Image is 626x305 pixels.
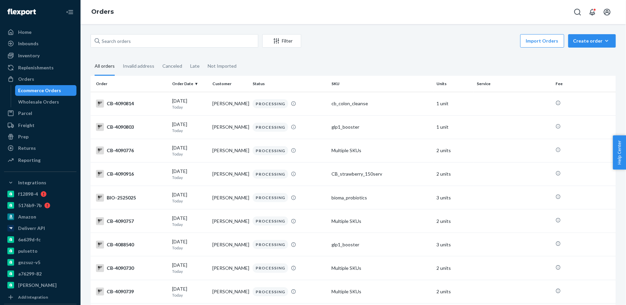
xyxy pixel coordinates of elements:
[15,85,77,96] a: Ecommerce Orders
[172,175,207,180] p: Today
[18,87,61,94] div: Ecommerce Orders
[190,57,200,75] div: Late
[96,170,167,178] div: CB-4090916
[123,57,154,75] div: Invalid address
[329,256,434,280] td: Multiple SKUs
[96,100,167,108] div: CB-4090814
[210,280,250,303] td: [PERSON_NAME]
[18,270,42,277] div: a76299-82
[18,213,36,220] div: Amazon
[210,209,250,233] td: [PERSON_NAME]
[329,76,434,92] th: SKU
[434,186,474,209] td: 3 units
[329,209,434,233] td: Multiple SKUs
[4,50,76,61] a: Inventory
[4,177,76,188] button: Integrations
[253,240,288,249] div: PROCESSING
[18,282,57,289] div: [PERSON_NAME]
[172,238,207,251] div: [DATE]
[4,62,76,73] a: Replenishments
[210,92,250,115] td: [PERSON_NAME]
[573,38,611,44] div: Create order
[210,256,250,280] td: [PERSON_NAME]
[18,225,45,232] div: Deliverr API
[586,5,599,19] button: Open notifications
[169,76,210,92] th: Order Date
[613,135,626,170] button: Help Center
[172,245,207,251] p: Today
[91,8,114,15] a: Orders
[18,110,32,117] div: Parcel
[210,186,250,209] td: [PERSON_NAME]
[434,256,474,280] td: 2 units
[18,259,40,266] div: gnzsuz-v5
[18,40,39,47] div: Inbounds
[96,123,167,131] div: CB-4090803
[4,189,76,199] a: f12898-4
[91,34,258,48] input: Search orders
[172,128,207,133] p: Today
[172,121,207,133] div: [DATE]
[172,144,207,157] div: [DATE]
[474,76,553,92] th: Service
[4,280,76,291] a: [PERSON_NAME]
[4,234,76,245] a: 6e639d-fc
[18,145,36,151] div: Returns
[172,168,207,180] div: [DATE]
[96,146,167,155] div: CB-4090776
[172,198,207,204] p: Today
[434,280,474,303] td: 2 units
[4,38,76,49] a: Inbounds
[329,139,434,162] td: Multiple SKUs
[18,122,35,129] div: Freight
[210,233,250,256] td: [PERSON_NAME]
[331,171,431,177] div: CB_strawberry_150serv
[434,115,474,139] td: 1 unit
[96,217,167,225] div: CB-4090757
[4,257,76,268] a: gnzsuz-v5
[18,29,32,36] div: Home
[553,76,616,92] th: Fee
[63,5,76,19] button: Close Navigation
[95,57,115,76] div: All orders
[96,194,167,202] div: BIO-2525025
[253,146,288,155] div: PROCESSING
[601,5,614,19] button: Open account menu
[253,123,288,132] div: PROCESSING
[331,100,431,107] div: cb_colon_cleanse
[18,202,42,209] div: 5176b9-7b
[4,108,76,119] a: Parcel
[172,286,207,298] div: [DATE]
[15,97,77,107] a: Wholesale Orders
[250,76,329,92] th: Status
[253,193,288,202] div: PROCESSING
[434,209,474,233] td: 2 units
[568,34,616,48] button: Create order
[571,5,584,19] button: Open Search Box
[208,57,237,75] div: Not Imported
[18,191,38,197] div: f12898-4
[172,268,207,274] p: Today
[253,170,288,179] div: PROCESSING
[18,64,54,71] div: Replenishments
[4,120,76,131] a: Freight
[4,27,76,38] a: Home
[4,246,76,256] a: pulsetto
[253,217,288,226] div: PROCESSING
[172,222,207,227] p: Today
[4,155,76,166] a: Reporting
[4,223,76,234] a: Deliverr API
[434,162,474,186] td: 2 units
[4,74,76,84] a: Orders
[18,248,38,254] div: pulsetto
[210,162,250,186] td: [PERSON_NAME]
[172,98,207,110] div: [DATE]
[434,139,474,162] td: 2 units
[253,287,288,296] div: PROCESSING
[262,34,301,48] button: Filter
[18,179,46,186] div: Integrations
[4,211,76,222] a: Amazon
[4,293,76,301] a: Add Integration
[4,268,76,279] a: a76299-82
[4,131,76,142] a: Prep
